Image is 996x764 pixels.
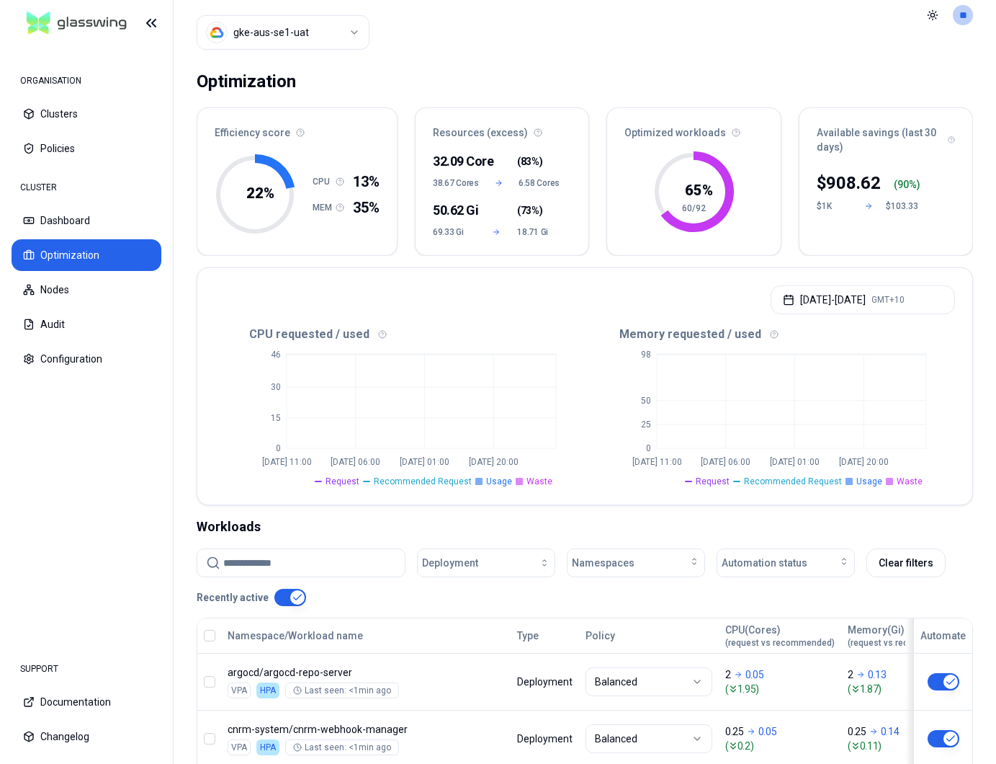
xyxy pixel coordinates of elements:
[12,686,161,718] button: Documentation
[400,457,449,467] tspan: [DATE] 01:00
[725,682,835,696] span: ( 1.95 )
[817,200,851,212] div: $1K
[353,172,380,192] span: 13%
[725,667,731,682] p: 2
[897,476,923,487] span: Waste
[256,683,279,698] div: HPA is enabled on both CPU and Memory, this workload cannot be optimised.
[696,476,730,487] span: Request
[826,172,881,195] p: 908.62
[817,172,881,195] div: $
[353,197,380,218] span: 35%
[12,721,161,752] button: Changelog
[866,548,946,577] button: Clear filters
[839,457,889,467] tspan: [DATE] 20:00
[12,274,161,306] button: Nodes
[848,637,957,649] span: (request vs recommended)
[433,151,475,172] div: 32.09 Core
[197,108,397,148] div: Efficiency score
[848,724,866,739] p: 0.25
[233,25,309,40] div: gke-aus-se1-uat
[228,739,251,755] div: VPA
[313,202,336,213] h1: MEM
[928,730,959,747] button: This workload cannot be automated, because HPA is applied or managed by Gitops.
[770,457,820,467] tspan: [DATE] 01:00
[871,294,905,306] span: GMT+10
[920,628,966,643] div: Automate
[276,443,281,453] tspan: 0
[725,739,835,753] span: ( 0.2 )
[517,203,542,218] span: ( )
[433,200,475,221] div: 50.62 Gi
[868,667,887,682] p: 0.13
[215,326,585,343] div: CPU requested / used
[210,25,224,40] img: gcp
[632,457,682,467] tspan: [DATE] 11:00
[12,173,161,202] div: CLUSTER
[433,226,475,238] span: 69.33 Gi
[293,685,391,696] div: Last seen: <1min ago
[586,628,712,643] div: Policy
[517,154,542,169] span: ( )
[422,556,478,570] span: Deployment
[758,724,777,739] p: 0.05
[521,203,539,218] span: 73%
[517,621,539,650] button: Type
[641,396,651,406] tspan: 50
[744,476,842,487] span: Recommended Request
[12,308,161,340] button: Audit
[717,548,855,577] button: Automation status
[12,205,161,236] button: Dashboard
[519,177,560,189] span: 6.58 Cores
[725,623,835,649] div: CPU(Cores)
[722,556,807,570] span: Automation status
[197,590,269,605] p: Recently active
[585,326,955,343] div: Memory requested / used
[725,621,835,650] button: CPU(Cores)(request vs recommended)
[799,108,972,163] div: Available savings (last 30 days)
[197,517,973,537] div: Workloads
[725,724,744,739] p: 0.25
[521,154,539,169] span: 83%
[433,177,479,189] span: 38.67 Cores
[725,637,835,649] span: (request vs recommended)
[526,476,552,487] span: Waste
[331,457,380,467] tspan: [DATE] 06:00
[228,665,504,680] p: argocd-repo-server
[646,443,651,453] tspan: 0
[246,185,274,202] tspan: 22 %
[928,673,959,690] button: This workload cannot be automated, because HPA is applied or managed by Gitops.
[881,724,899,739] p: 0.14
[313,176,336,187] h1: CPU
[701,457,750,467] tspan: [DATE] 06:00
[12,98,161,130] button: Clusters
[12,133,161,164] button: Policies
[641,350,651,360] tspan: 98
[641,419,651,430] tspan: 25
[326,476,359,487] span: Request
[417,548,555,577] button: Deployment
[228,722,504,737] p: cnrm-webhook-manager
[848,623,957,649] div: Memory(Gi)
[682,203,706,213] tspan: 60/92
[12,239,161,271] button: Optimization
[256,739,279,755] div: HPA is enabled on both CPU and Memory, this workload cannot be optimised.
[12,343,161,375] button: Configuration
[517,732,573,746] div: Deployment
[262,457,312,467] tspan: [DATE] 11:00
[745,667,764,682] p: 0.05
[848,739,957,753] span: ( 0.11 )
[228,621,363,650] button: Namespace/Workload name
[228,683,251,698] div: VPA
[517,675,573,689] div: Deployment
[21,6,133,40] img: GlassWing
[848,621,957,650] button: Memory(Gi)(request vs recommended)
[685,182,713,199] tspan: 65 %
[271,382,281,392] tspan: 30
[567,548,705,577] button: Namespaces
[197,15,369,50] button: Select a value
[897,177,909,192] p: 90
[293,742,391,753] div: Last seen: <1min ago
[271,350,281,360] tspan: 46
[12,654,161,683] div: SUPPORT
[374,476,472,487] span: Recommended Request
